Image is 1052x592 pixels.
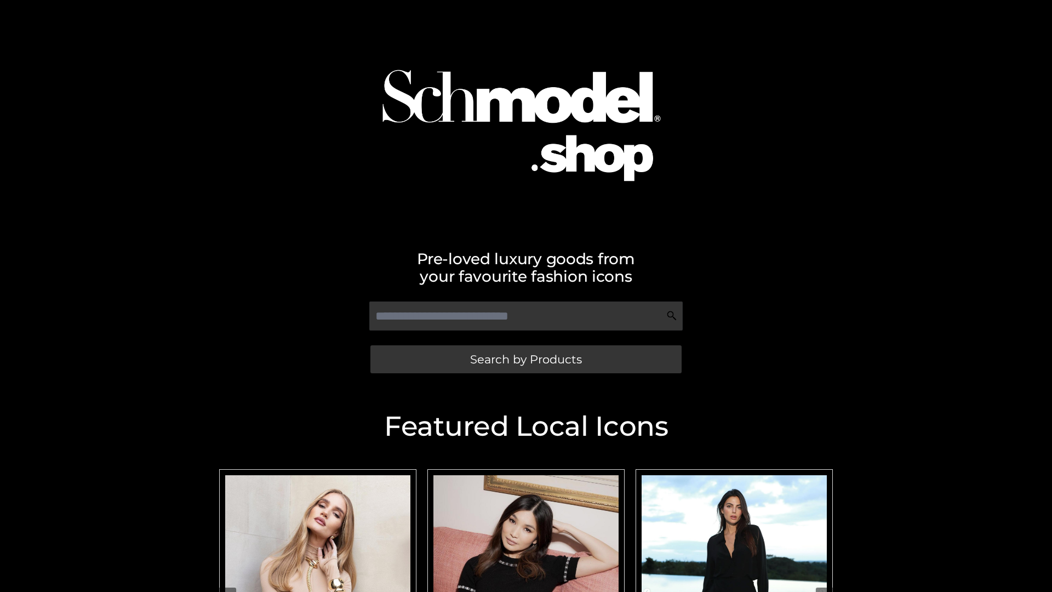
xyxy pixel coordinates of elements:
span: Search by Products [470,354,582,365]
h2: Featured Local Icons​ [214,413,838,440]
a: Search by Products [370,345,682,373]
img: Search Icon [666,310,677,321]
h2: Pre-loved luxury goods from your favourite fashion icons [214,250,838,285]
